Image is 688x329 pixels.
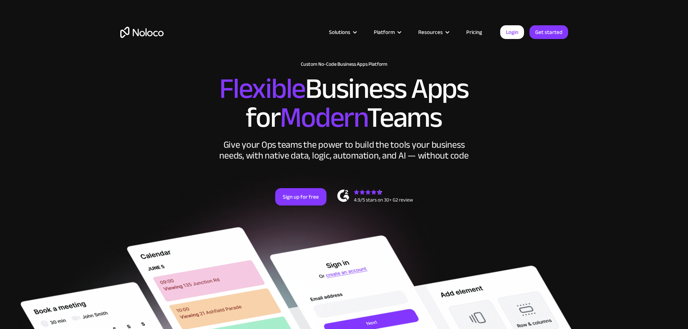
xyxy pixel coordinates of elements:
span: Flexible [219,62,305,116]
div: Solutions [320,27,365,37]
div: Solutions [329,27,350,37]
div: Give your Ops teams the power to build the tools your business needs, with native data, logic, au... [218,139,471,161]
div: Resources [418,27,443,37]
span: Modern [280,91,367,144]
div: Platform [365,27,409,37]
a: Sign up for free [275,188,326,205]
div: Platform [374,27,395,37]
div: Resources [409,27,457,37]
h2: Business Apps for Teams [120,74,568,132]
a: Pricing [457,27,491,37]
a: home [120,27,164,38]
a: Login [500,25,524,39]
a: Get started [529,25,568,39]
